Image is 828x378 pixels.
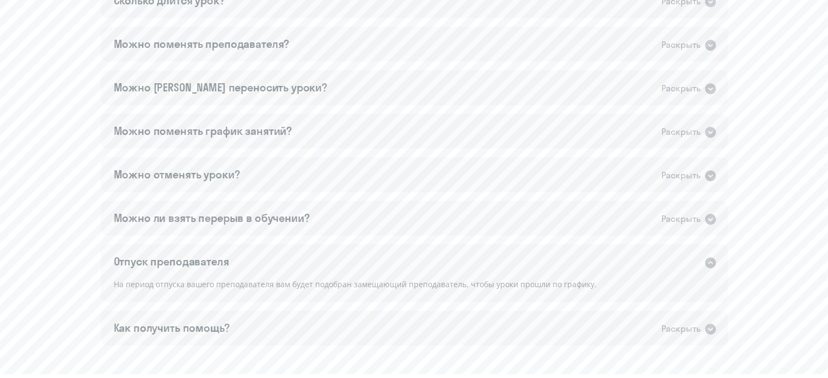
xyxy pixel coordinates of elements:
[114,320,230,336] div: Как получить помощь?
[101,278,728,302] div: На период отпуска вашего преподавателя вам будет подобран замещающий преподаватель, чтобы уроки п...
[661,322,701,336] div: Раскрыть
[114,36,290,52] div: Можно поменять преподавателя?
[114,210,310,226] div: Можно ли взять перерыв в обучении?
[661,38,701,52] div: Раскрыть
[661,125,701,139] div: Раскрыть
[661,169,701,182] div: Раскрыть
[114,80,327,95] div: Можно [PERSON_NAME] переносить уроки?
[661,212,701,226] div: Раскрыть
[114,254,229,269] div: Отпуск преподавателя
[661,82,701,95] div: Раскрыть
[114,123,292,139] div: Можно поменять график занятий?
[114,167,240,182] div: Можно отменять уроки?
